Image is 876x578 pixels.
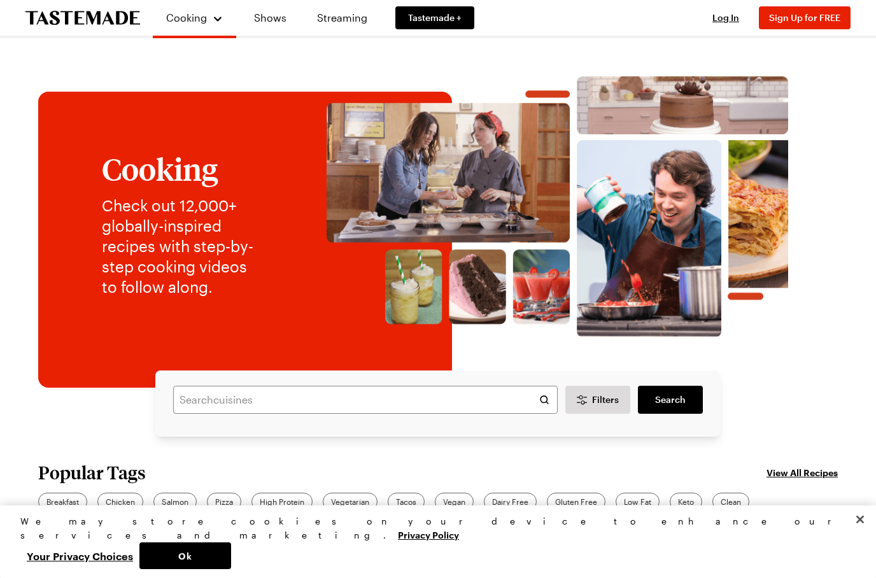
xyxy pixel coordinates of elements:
[102,195,264,297] p: Check out 12,000+ globally-inspired recipes with step-by-step cooking videos to follow along.
[766,465,838,479] a: View All Recipes
[712,12,739,23] span: Log In
[395,6,474,29] a: Tastemade +
[38,493,87,511] a: Breakfast
[290,76,825,337] img: Explore recipes
[712,493,749,511] a: Clean
[435,493,474,511] a: Vegan
[25,11,140,25] a: To Tastemade Home Page
[700,11,751,24] button: Log In
[678,496,694,507] span: Keto
[592,393,619,406] span: Filters
[20,514,845,569] div: Privacy
[484,493,537,511] a: Dairy Free
[492,496,528,507] span: Dairy Free
[759,6,851,29] button: Sign Up for FREE
[396,496,416,507] span: Tacos
[565,386,630,414] button: Desktop filters
[38,462,146,483] h2: Popular Tags
[443,496,465,507] span: Vegan
[215,496,233,507] span: Pizza
[616,493,660,511] a: Low Fat
[102,152,264,185] h1: Cooking
[624,496,651,507] span: Low Fat
[555,496,597,507] span: Gluten Free
[388,493,425,511] a: Tacos
[638,386,703,414] a: filters
[20,542,139,569] button: Your Privacy Choices
[323,493,378,511] a: Vegetarian
[46,496,79,507] span: Breakfast
[547,493,605,511] a: Gluten Free
[398,528,459,540] a: More information about your privacy, opens in a new tab
[769,12,840,23] span: Sign Up for FREE
[670,493,702,511] a: Keto
[655,393,686,406] span: Search
[20,514,845,542] div: We may store cookies on your device to enhance our services and marketing.
[166,5,223,31] button: Cooking
[251,493,313,511] a: High Protein
[331,496,369,507] span: Vegetarian
[153,493,197,511] a: Salmon
[97,493,143,511] a: Chicken
[106,496,135,507] span: Chicken
[846,505,874,533] button: Close
[139,542,231,569] button: Ok
[260,496,304,507] span: High Protein
[408,11,462,24] span: Tastemade +
[166,11,207,24] span: Cooking
[162,496,188,507] span: Salmon
[207,493,241,511] a: Pizza
[721,496,741,507] span: Clean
